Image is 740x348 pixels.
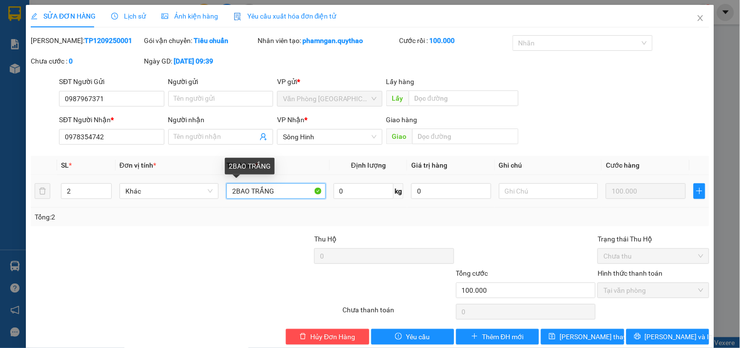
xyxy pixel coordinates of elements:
[161,13,168,20] span: picture
[697,14,704,22] span: close
[234,12,337,20] span: Yêu cầu xuất hóa đơn điện tử
[603,283,703,298] span: Tại văn phòng
[456,329,539,345] button: plusThêm ĐH mới
[168,114,273,125] div: Người nhận
[234,13,241,21] img: icon
[283,130,376,144] span: Sông Hinh
[144,56,256,66] div: Ngày GD:
[430,37,455,44] b: 100.000
[59,114,164,125] div: SĐT Người Nhận
[471,333,478,341] span: plus
[31,35,142,46] div: [PERSON_NAME]:
[371,329,454,345] button: exclamation-circleYêu cầu
[111,13,118,20] span: clock-circle
[409,90,519,106] input: Dọc đường
[161,12,218,20] span: Ảnh kiện hàng
[260,133,267,141] span: user-add
[174,57,214,65] b: [DATE] 09:39
[386,90,409,106] span: Lấy
[606,183,686,199] input: 0
[386,129,412,144] span: Giao
[144,35,256,46] div: Gói vận chuyển:
[687,5,714,32] button: Close
[634,333,641,341] span: printer
[549,333,556,341] span: save
[168,76,273,87] div: Người gửi
[84,37,132,44] b: TP1209250001
[277,76,382,87] div: VP gửi
[125,184,213,198] span: Khác
[59,76,164,87] div: SĐT Người Gửi
[31,13,38,20] span: edit
[411,161,447,169] span: Giá trị hàng
[406,331,430,342] span: Yêu cầu
[35,212,286,222] div: Tổng: 2
[302,37,363,44] b: phamngan.quythao
[310,331,355,342] span: Hủy Đơn Hàng
[31,56,142,66] div: Chưa cước :
[386,78,415,86] span: Lấy hàng
[386,116,418,124] span: Giao hàng
[120,161,156,169] span: Đơn vị tính
[400,35,511,46] div: Cước rồi :
[482,331,523,342] span: Thêm ĐH mới
[69,57,73,65] b: 0
[286,329,369,345] button: deleteHủy Đơn Hàng
[225,158,275,174] div: 2BAO TRẮNG
[694,183,705,199] button: plus
[258,35,398,46] div: Nhân viên tạo:
[626,329,709,345] button: printer[PERSON_NAME] và In
[541,329,624,345] button: save[PERSON_NAME] thay đổi
[194,37,229,44] b: Tiêu chuẩn
[111,12,146,20] span: Lịch sử
[283,91,376,106] span: Văn Phòng Tân Phú
[694,187,705,195] span: plus
[606,161,640,169] span: Cước hàng
[61,161,69,169] span: SL
[226,183,325,199] input: VD: Bàn, Ghế
[495,156,602,175] th: Ghi chú
[560,331,638,342] span: [PERSON_NAME] thay đổi
[603,249,703,263] span: Chưa thu
[412,129,519,144] input: Dọc đường
[395,333,402,341] span: exclamation-circle
[499,183,598,199] input: Ghi Chú
[314,235,337,243] span: Thu Hộ
[341,304,455,322] div: Chưa thanh toán
[456,269,488,277] span: Tổng cước
[31,12,96,20] span: SỬA ĐƠN HÀNG
[645,331,713,342] span: [PERSON_NAME] và In
[277,116,304,124] span: VP Nhận
[35,183,50,199] button: delete
[598,234,709,244] div: Trạng thái Thu Hộ
[598,269,662,277] label: Hình thức thanh toán
[300,333,306,341] span: delete
[351,161,386,169] span: Định lượng
[394,183,403,199] span: kg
